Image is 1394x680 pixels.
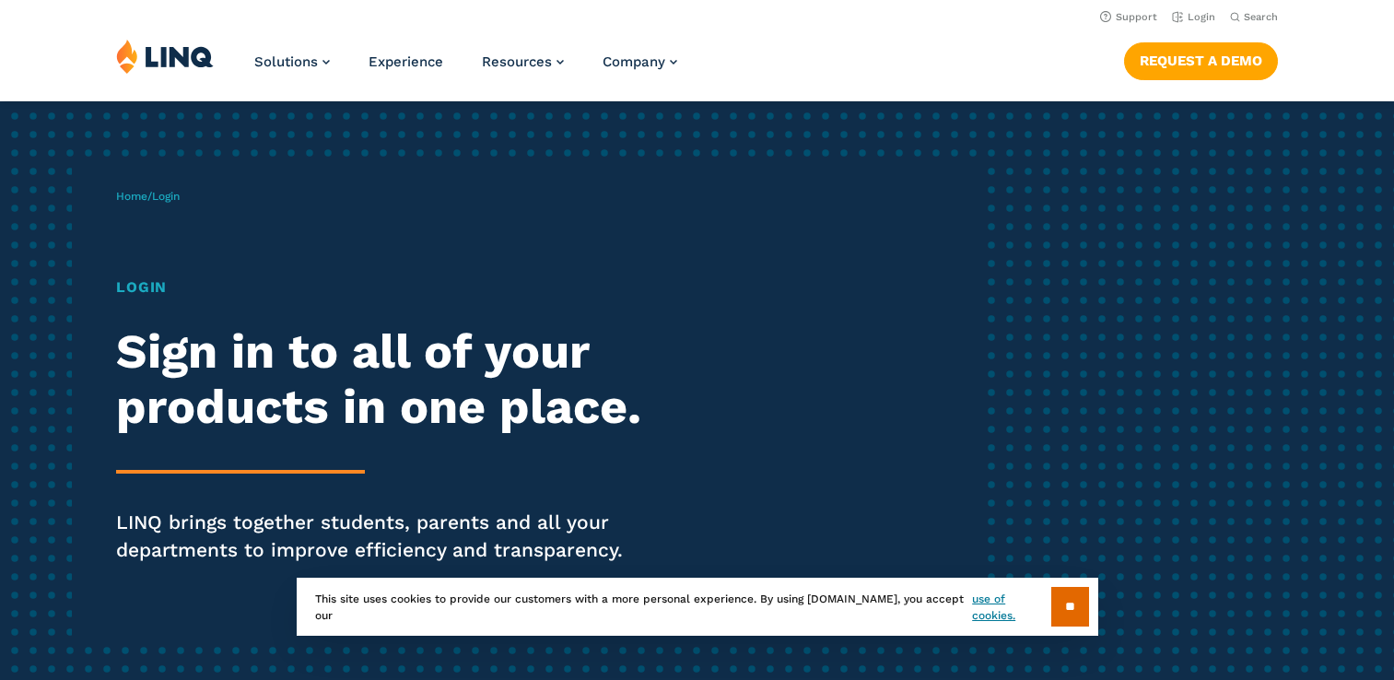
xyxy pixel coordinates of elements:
a: Solutions [254,53,330,70]
a: Login [1172,11,1215,23]
h1: Login [116,276,653,299]
nav: Button Navigation [1124,39,1278,79]
a: Experience [369,53,443,70]
span: Search [1244,11,1278,23]
a: use of cookies. [972,591,1050,624]
span: / [116,190,180,203]
h2: Sign in to all of your products in one place. [116,324,653,435]
p: LINQ brings together students, parents and all your departments to improve efficiency and transpa... [116,509,653,564]
a: Home [116,190,147,203]
span: Resources [482,53,552,70]
img: LINQ | K‑12 Software [116,39,214,74]
a: Company [603,53,677,70]
span: Login [152,190,180,203]
button: Open Search Bar [1230,10,1278,24]
a: Request a Demo [1124,42,1278,79]
span: Solutions [254,53,318,70]
a: Resources [482,53,564,70]
div: This site uses cookies to provide our customers with a more personal experience. By using [DOMAIN... [297,578,1098,636]
a: Support [1100,11,1157,23]
span: Company [603,53,665,70]
nav: Primary Navigation [254,39,677,100]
